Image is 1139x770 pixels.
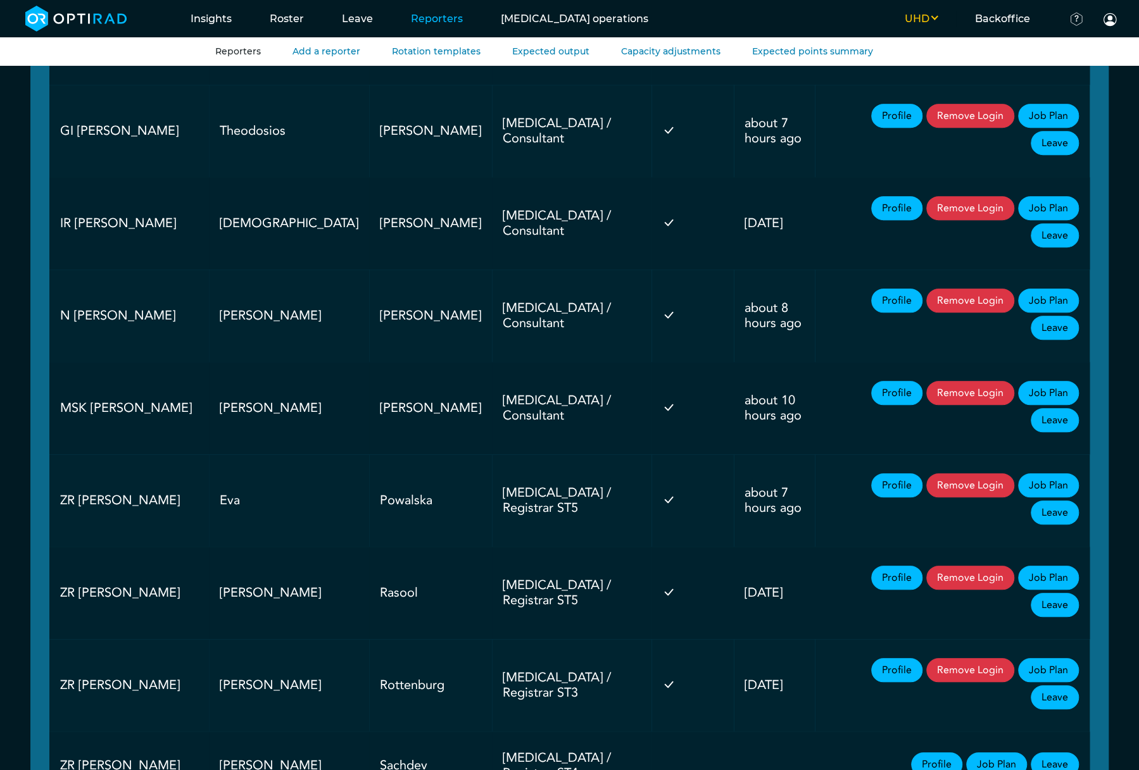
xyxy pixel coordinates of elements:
[1031,500,1079,525] a: Leave
[926,104,1014,128] button: Remove Login
[209,454,369,547] td: Eva
[871,104,922,128] a: Profile
[1018,658,1079,682] a: Job Plan
[886,11,956,27] button: UHD
[734,362,815,454] td: about 10 hours ago
[369,454,492,547] td: Powalska
[1031,408,1079,432] a: Leave
[871,658,922,682] a: Profile
[926,473,1014,497] button: Remove Login
[369,547,492,639] td: Rasool
[1031,685,1079,709] a: Leave
[871,196,922,220] a: Profile
[369,270,492,362] td: [PERSON_NAME]
[49,177,209,270] td: IR [PERSON_NAME]
[49,85,209,177] td: GI [PERSON_NAME]
[209,85,369,177] td: Theodosios
[1018,381,1079,405] a: Job Plan
[734,177,815,270] td: [DATE]
[734,270,815,362] td: about 8 hours ago
[492,639,651,731] td: [MEDICAL_DATA] / Registrar ST3
[926,381,1014,405] button: Remove Login
[492,85,651,177] td: [MEDICAL_DATA] / Consultant
[369,85,492,177] td: [PERSON_NAME]
[871,566,922,590] a: Profile
[369,177,492,270] td: [PERSON_NAME]
[1018,566,1079,590] a: Job Plan
[25,6,127,32] img: brand-opti-rad-logos-blue-and-white-d2f68631ba2948856bd03f2d395fb146ddc8fb01b4b6e9315ea85fa773367...
[871,289,922,313] a: Profile
[752,46,873,57] a: Expected points summary
[49,639,209,731] td: ZR [PERSON_NAME]
[492,362,651,454] td: [MEDICAL_DATA] / Consultant
[49,362,209,454] td: MSK [PERSON_NAME]
[621,46,721,57] a: Capacity adjustments
[492,547,651,639] td: [MEDICAL_DATA] / Registrar ST5
[492,177,651,270] td: [MEDICAL_DATA] / Consultant
[1031,316,1079,340] a: Leave
[215,46,261,57] a: Reporters
[1018,196,1079,220] a: Job Plan
[1031,593,1079,617] a: Leave
[871,381,922,405] a: Profile
[369,639,492,731] td: Rottenburg
[734,454,815,547] td: about 7 hours ago
[293,46,360,57] a: Add a reporter
[369,362,492,454] td: [PERSON_NAME]
[1018,289,1079,313] a: Job Plan
[734,639,815,731] td: [DATE]
[209,639,369,731] td: [PERSON_NAME]
[392,46,481,57] a: Rotation templates
[926,196,1014,220] button: Remove Login
[209,177,369,270] td: [DEMOGRAPHIC_DATA]
[926,658,1014,682] button: Remove Login
[1031,131,1079,155] a: Leave
[209,270,369,362] td: [PERSON_NAME]
[1031,223,1079,247] a: Leave
[492,454,651,547] td: [MEDICAL_DATA] / Registrar ST5
[49,270,209,362] td: N [PERSON_NAME]
[734,547,815,639] td: [DATE]
[49,547,209,639] td: ZR [PERSON_NAME]
[209,547,369,639] td: [PERSON_NAME]
[1018,473,1079,497] a: Job Plan
[209,362,369,454] td: [PERSON_NAME]
[926,289,1014,313] button: Remove Login
[871,473,922,497] a: Profile
[926,566,1014,590] button: Remove Login
[734,85,815,177] td: about 7 hours ago
[492,270,651,362] td: [MEDICAL_DATA] / Consultant
[512,46,589,57] a: Expected output
[49,454,209,547] td: ZR [PERSON_NAME]
[1018,104,1079,128] a: Job Plan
